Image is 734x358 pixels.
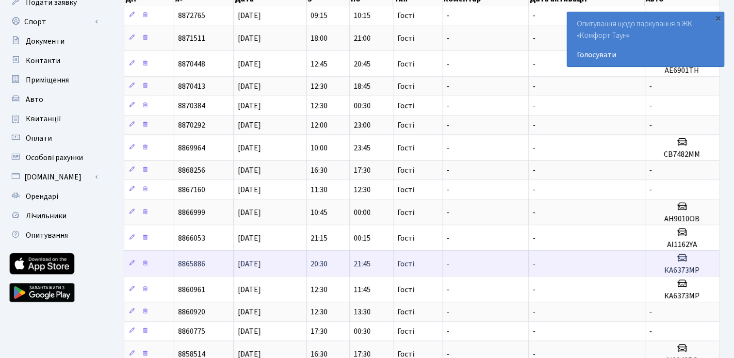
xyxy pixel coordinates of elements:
span: 18:45 [354,81,371,92]
span: 00:30 [354,100,371,111]
span: - [446,143,449,153]
span: - [533,184,536,195]
span: - [649,326,652,337]
span: 17:30 [310,326,327,337]
span: - [649,120,652,130]
span: - [446,10,449,21]
span: 8860961 [178,284,205,295]
span: 16:30 [310,165,327,176]
span: Особові рахунки [26,152,83,163]
span: - [533,233,536,244]
a: Голосувати [577,49,714,61]
span: - [446,207,449,218]
span: 8860920 [178,307,205,317]
h5: АН9010ОВ [649,214,715,224]
span: [DATE] [238,59,261,69]
span: 10:45 [310,207,327,218]
span: [DATE] [238,284,261,295]
span: Гості [397,144,414,152]
span: - [533,259,536,269]
a: Орендарі [5,187,102,206]
span: 20:45 [354,59,371,69]
span: - [649,184,652,195]
a: Оплати [5,129,102,148]
span: [DATE] [238,33,261,44]
span: Гості [397,234,414,242]
span: Документи [26,36,65,47]
a: Лічильники [5,206,102,226]
span: 17:30 [354,165,371,176]
span: 18:00 [310,33,327,44]
span: - [446,81,449,92]
span: 12:30 [310,284,327,295]
span: Орендарі [26,191,58,202]
span: Гості [397,186,414,194]
span: - [533,207,536,218]
a: [DOMAIN_NAME] [5,167,102,187]
span: [DATE] [238,10,261,21]
span: 8869964 [178,143,205,153]
span: 21:45 [354,259,371,269]
span: Контакти [26,55,60,66]
span: - [533,33,536,44]
span: - [446,33,449,44]
span: Квитанції [26,114,61,124]
span: 8866999 [178,207,205,218]
span: - [649,81,652,92]
span: - [446,259,449,269]
span: 10:00 [310,143,327,153]
a: Квитанції [5,109,102,129]
span: 12:30 [354,184,371,195]
span: 8868256 [178,165,205,176]
span: - [533,307,536,317]
span: 8870448 [178,59,205,69]
span: - [446,165,449,176]
a: Контакти [5,51,102,70]
div: Опитування щодо паркування в ЖК «Комфорт Таун» [567,12,724,66]
span: Гості [397,209,414,216]
h5: АЕ6901ТН [649,66,715,75]
span: Гості [397,260,414,268]
span: - [446,100,449,111]
span: Гості [397,34,414,42]
a: Приміщення [5,70,102,90]
span: - [533,120,536,130]
span: 20:30 [310,259,327,269]
span: [DATE] [238,165,261,176]
span: 21:15 [310,233,327,244]
span: [DATE] [238,81,261,92]
span: [DATE] [238,184,261,195]
span: - [446,120,449,130]
span: Гості [397,12,414,19]
span: Гості [397,308,414,316]
span: [DATE] [238,326,261,337]
span: [DATE] [238,207,261,218]
span: - [446,307,449,317]
span: 12:30 [310,307,327,317]
h5: СВ7482ММ [649,150,715,159]
span: - [533,165,536,176]
span: - [649,100,652,111]
span: [DATE] [238,120,261,130]
h5: AI1162YA [649,240,715,249]
span: 12:00 [310,120,327,130]
span: 12:30 [310,100,327,111]
a: Спорт [5,12,102,32]
span: 11:30 [310,184,327,195]
span: 12:30 [310,81,327,92]
span: Гості [397,286,414,293]
span: - [446,233,449,244]
div: × [713,13,723,23]
span: 00:15 [354,233,371,244]
span: [DATE] [238,143,261,153]
span: Авто [26,94,43,105]
span: - [446,284,449,295]
span: 11:45 [354,284,371,295]
h5: КА6373МР [649,292,715,301]
span: [DATE] [238,259,261,269]
span: 8871511 [178,33,205,44]
span: Гості [397,327,414,335]
span: [DATE] [238,100,261,111]
a: Документи [5,32,102,51]
span: 8860775 [178,326,205,337]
